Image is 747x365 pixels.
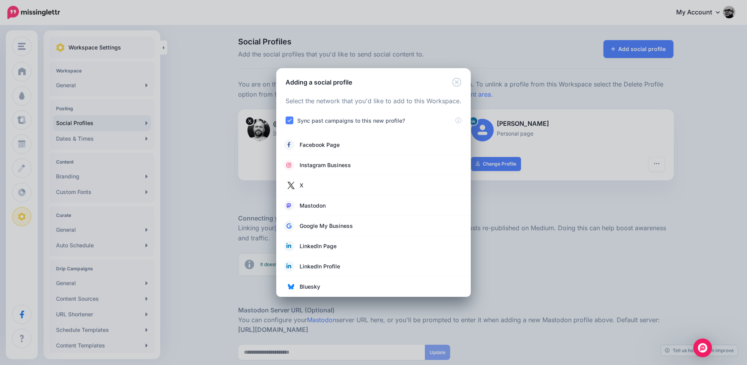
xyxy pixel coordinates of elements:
h5: Adding a social profile [286,78,352,87]
img: twitter.jpg [285,179,297,192]
a: X [284,180,463,191]
div: Open Intercom Messenger [693,339,712,357]
span: Bluesky [300,282,320,291]
span: Mastodon [300,201,326,210]
a: Mastodon [284,200,463,211]
span: LinkedIn Profile [300,262,340,271]
a: Instagram Business [284,160,463,171]
a: LinkedIn Page [284,241,463,252]
span: X [300,181,303,190]
label: Sync past campaigns to this new profile? [297,116,405,125]
a: LinkedIn Profile [284,261,463,272]
p: Select the network that you'd like to add to this Workspace. [286,96,461,106]
span: Facebook Page [300,140,340,150]
span: Google My Business [300,221,353,231]
span: Instagram Business [300,160,351,170]
span: LinkedIn Page [300,242,337,251]
img: bluesky.png [288,284,294,290]
button: Close [452,78,461,87]
a: Facebook Page [284,139,463,150]
a: Google My Business [284,220,463,231]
